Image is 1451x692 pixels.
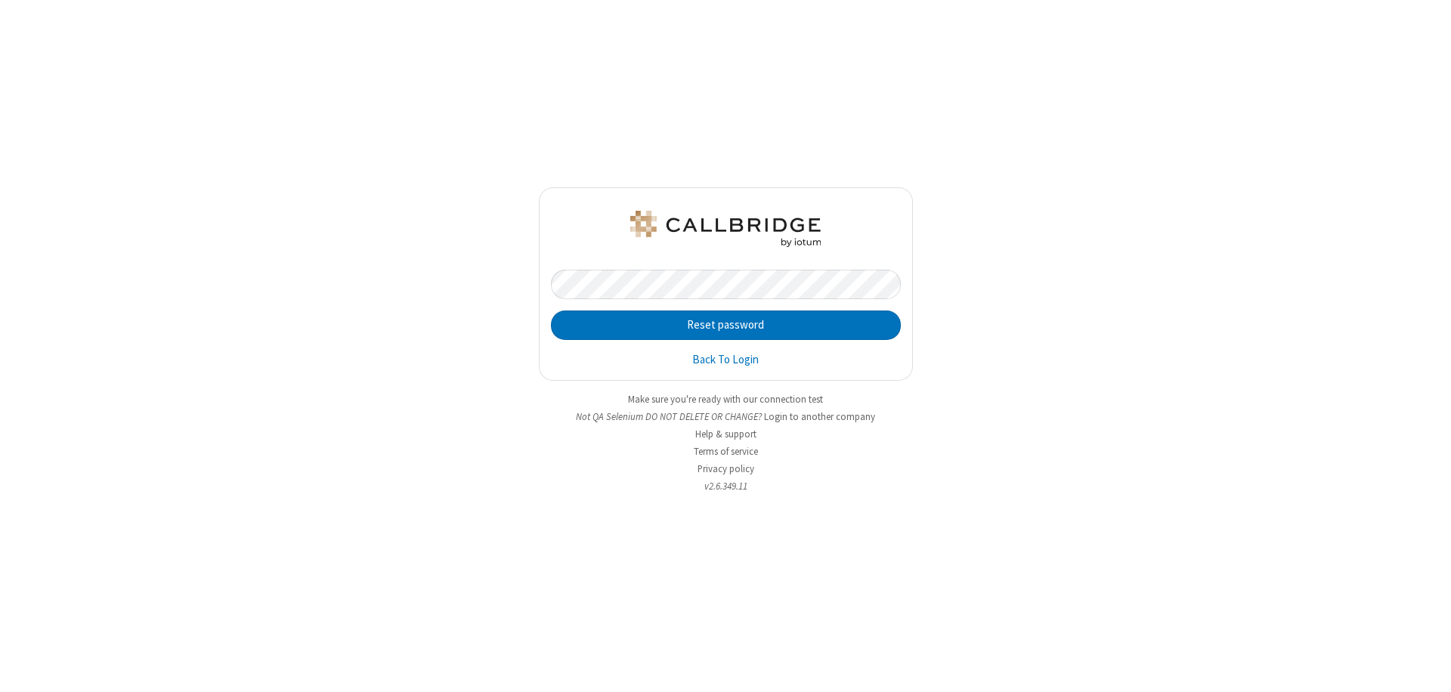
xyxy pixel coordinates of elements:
a: Privacy policy [698,462,754,475]
a: Terms of service [694,445,758,458]
a: Back To Login [692,351,759,369]
button: Login to another company [764,409,875,424]
img: QA Selenium DO NOT DELETE OR CHANGE [627,211,824,247]
a: Make sure you're ready with our connection test [628,393,823,406]
a: Help & support [695,428,756,440]
li: Not QA Selenium DO NOT DELETE OR CHANGE? [539,409,913,424]
button: Reset password [551,310,901,341]
li: v2.6.349.11 [539,479,913,493]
